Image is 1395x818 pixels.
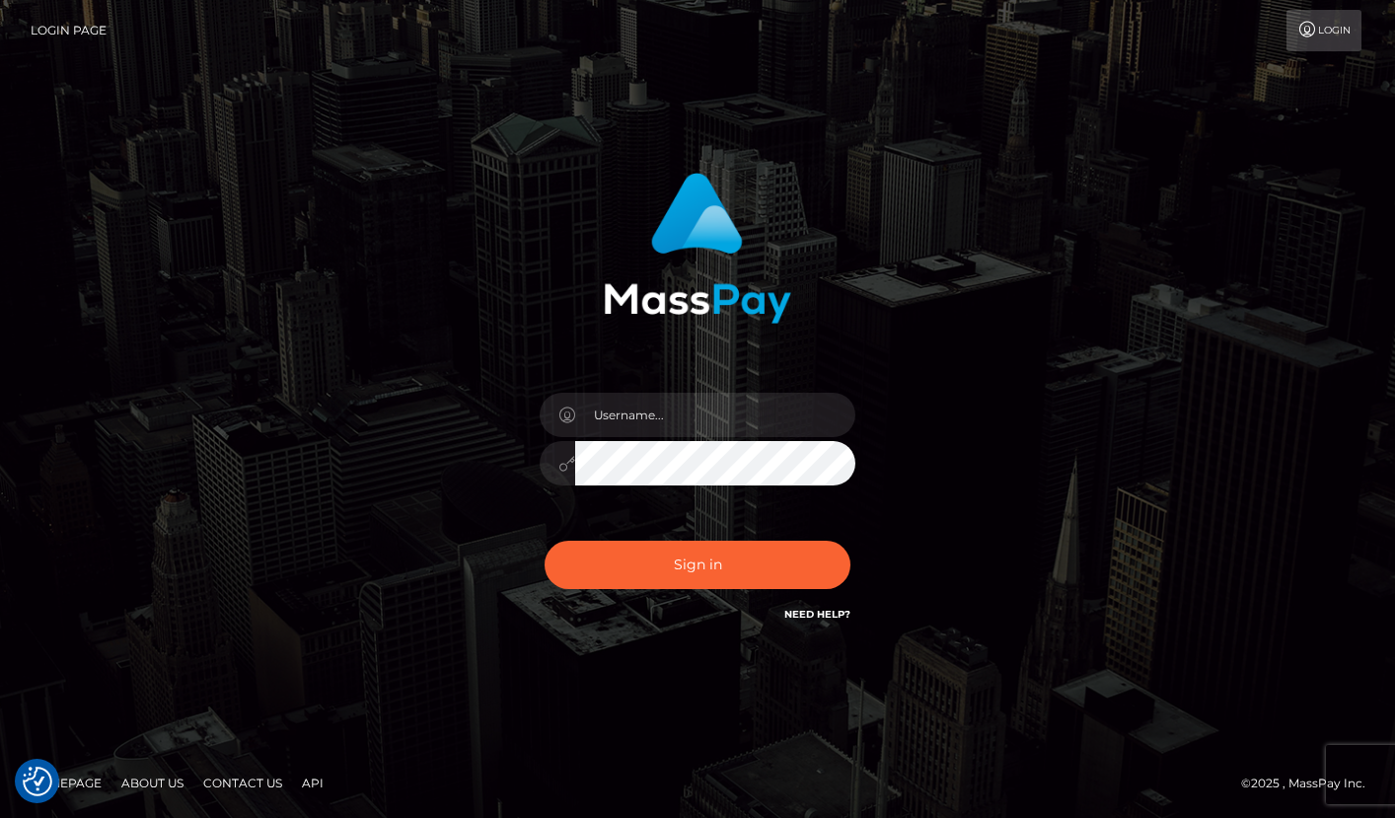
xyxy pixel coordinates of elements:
a: Login [1286,10,1361,51]
button: Sign in [545,541,850,589]
img: Revisit consent button [23,767,52,796]
button: Consent Preferences [23,767,52,796]
a: API [294,768,331,798]
img: MassPay Login [604,173,791,324]
a: Homepage [22,768,110,798]
a: Contact Us [195,768,290,798]
a: Need Help? [784,608,850,621]
a: About Us [113,768,191,798]
input: Username... [575,393,855,437]
div: © 2025 , MassPay Inc. [1241,773,1380,794]
a: Login Page [31,10,107,51]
